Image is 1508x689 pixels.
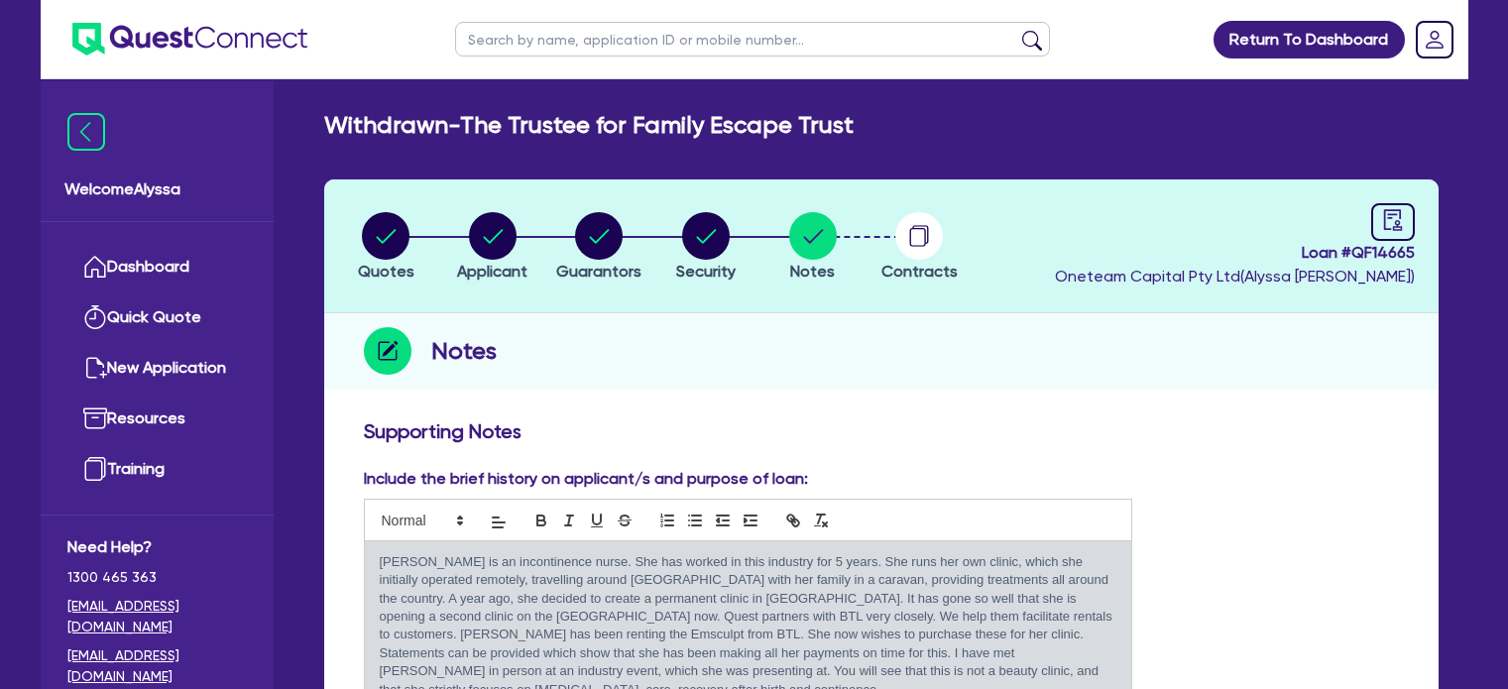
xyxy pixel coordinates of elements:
img: new-application [83,356,107,380]
img: resources [83,406,107,430]
a: [EMAIL_ADDRESS][DOMAIN_NAME] [67,596,247,637]
a: Resources [67,394,247,444]
span: Contracts [881,262,958,281]
button: Notes [788,211,838,285]
img: icon-menu-close [67,113,105,151]
span: Notes [790,262,835,281]
img: quest-connect-logo-blue [72,23,307,56]
button: Contracts [880,211,959,285]
span: Applicant [457,262,527,281]
button: Security [675,211,737,285]
a: Return To Dashboard [1214,21,1405,58]
a: Quick Quote [67,292,247,343]
a: Dashboard [67,242,247,292]
button: Applicant [456,211,528,285]
h3: Supporting Notes [364,419,1399,443]
button: Guarantors [555,211,642,285]
span: Welcome Alyssa [64,177,250,201]
h2: Withdrawn - The Trustee for Family Escape Trust [324,111,854,140]
span: 1300 465 363 [67,567,247,588]
label: Include the brief history on applicant/s and purpose of loan: [364,467,808,491]
img: quick-quote [83,305,107,329]
span: Need Help? [67,535,247,559]
span: Quotes [358,262,414,281]
button: Quotes [357,211,415,285]
a: Dropdown toggle [1409,14,1460,65]
a: [EMAIL_ADDRESS][DOMAIN_NAME] [67,645,247,687]
a: New Application [67,343,247,394]
a: Training [67,444,247,495]
span: Oneteam Capital Pty Ltd ( Alyssa [PERSON_NAME] ) [1055,267,1415,286]
span: Guarantors [556,262,641,281]
h2: Notes [431,333,497,369]
span: Loan # QF14665 [1055,241,1415,265]
span: Security [676,262,736,281]
img: step-icon [364,327,411,375]
img: training [83,457,107,481]
input: Search by name, application ID or mobile number... [455,22,1050,57]
span: audit [1382,209,1404,231]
